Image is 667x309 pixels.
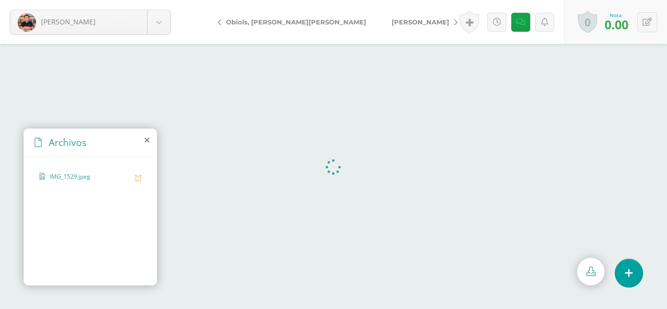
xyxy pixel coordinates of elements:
a: [PERSON_NAME] [10,10,170,34]
span: Archivos [49,136,86,149]
a: [PERSON_NAME] [379,10,465,34]
span: [PERSON_NAME] [392,18,449,26]
span: 0.00 [604,16,628,33]
a: 0 [578,11,597,33]
span: IMG_1529.jpeg [50,172,130,182]
span: [PERSON_NAME] [41,17,96,26]
a: Obiols, [PERSON_NAME][PERSON_NAME] [210,10,379,34]
img: c1c99c5bdb9a57d87c7af486eca695ca.png [18,13,36,32]
div: Nota: [604,12,628,19]
i: close [145,136,149,144]
span: Obiols, [PERSON_NAME][PERSON_NAME] [226,18,366,26]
